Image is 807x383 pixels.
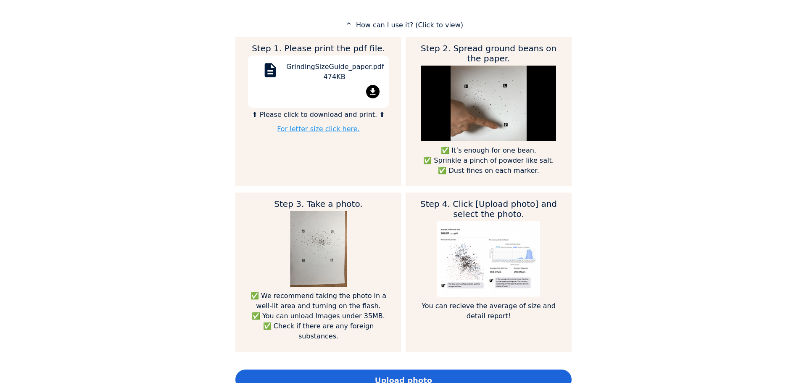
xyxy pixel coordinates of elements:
[418,301,559,321] p: You can recieve the average of size and detail report!
[421,66,556,141] img: guide
[437,221,540,297] img: guide
[290,211,347,287] img: guide
[418,43,559,63] h2: Step 2. Spread ground beans on the paper.
[260,62,280,82] mat-icon: description
[418,145,559,176] p: ✅ It’s enough for one bean. ✅ Sprinkle a pinch of powder like salt. ✅ Dust fines on each marker.
[248,43,389,53] h2: Step 1. Please print the pdf file.
[418,199,559,219] h2: Step 4. Click [Upload photo] and select the photo.
[286,62,382,85] div: GrindingSizeGuide_paper.pdf 474KB
[235,20,572,30] p: How can I use it? (Click to view)
[344,20,354,27] mat-icon: expand_less
[366,85,380,98] mat-icon: file_download
[248,199,389,209] h2: Step 3. Take a photo.
[248,291,389,341] p: ✅ We recommend taking the photo in a well-lit area and turning on the flash. ✅ You can unload Ima...
[277,125,360,133] a: For letter size click here.
[248,110,389,120] p: ⬆ Please click to download and print. ⬆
